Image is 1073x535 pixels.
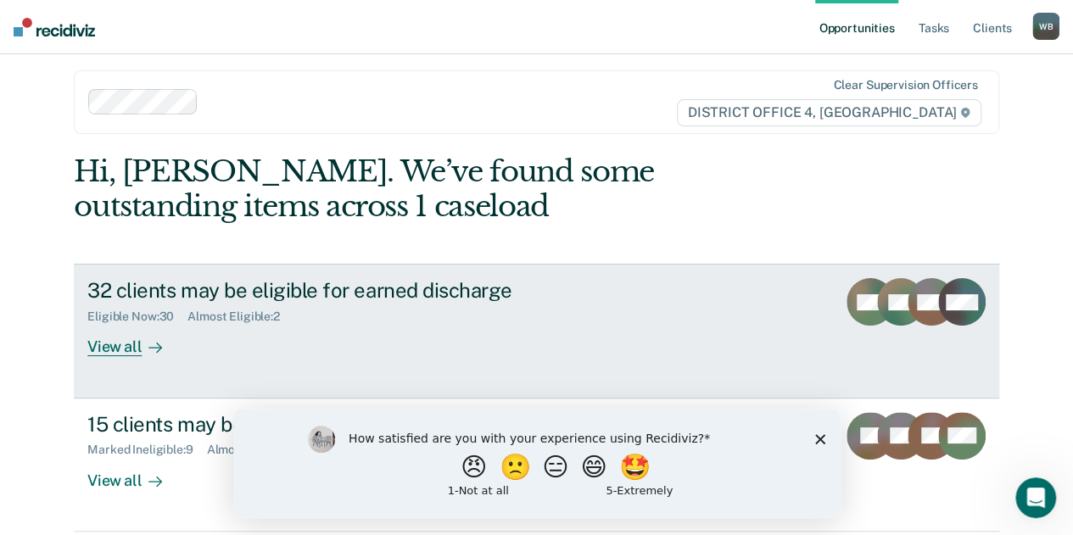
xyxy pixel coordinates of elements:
[74,398,999,532] a: 15 clients may be eligible for the Limited Supervision UnitMarked Ineligible:9Almost Eligible:11E...
[74,154,813,224] div: Hi, [PERSON_NAME]. We’ve found some outstanding items across 1 caseload
[833,78,977,92] div: Clear supervision officers
[1032,13,1059,40] div: W B
[87,457,182,490] div: View all
[74,264,999,398] a: 32 clients may be eligible for earned dischargeEligible Now:30Almost Eligible:2View all
[87,324,182,357] div: View all
[87,309,187,324] div: Eligible Now : 30
[87,278,683,303] div: 32 clients may be eligible for earned discharge
[187,309,293,324] div: Almost Eligible : 2
[207,443,316,457] div: Almost Eligible : 11
[1032,13,1059,40] button: WB
[14,18,95,36] img: Recidiviz
[87,443,206,457] div: Marked Ineligible : 9
[677,99,981,126] span: DISTRICT OFFICE 4, [GEOGRAPHIC_DATA]
[233,409,841,518] iframe: Survey by Kim from Recidiviz
[87,412,683,437] div: 15 clients may be eligible for the Limited Supervision Unit
[1015,477,1056,518] iframe: Intercom live chat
